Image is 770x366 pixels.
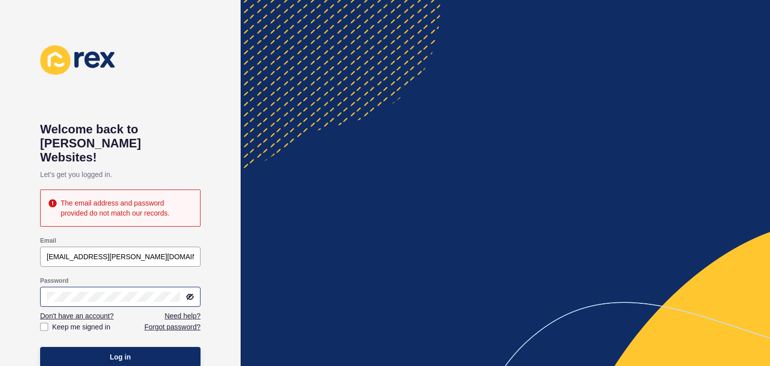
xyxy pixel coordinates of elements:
label: Email [40,237,56,245]
a: Need help? [164,311,201,321]
div: The email address and password provided do not match our records. [61,198,192,218]
a: Don't have an account? [40,311,114,321]
label: Password [40,277,69,285]
a: Forgot password? [144,322,201,332]
span: Log in [110,352,131,362]
label: Keep me signed in [52,322,110,332]
h1: Welcome back to [PERSON_NAME] Websites! [40,122,201,164]
input: e.g. name@company.com [47,252,194,262]
p: Let's get you logged in. [40,164,201,185]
